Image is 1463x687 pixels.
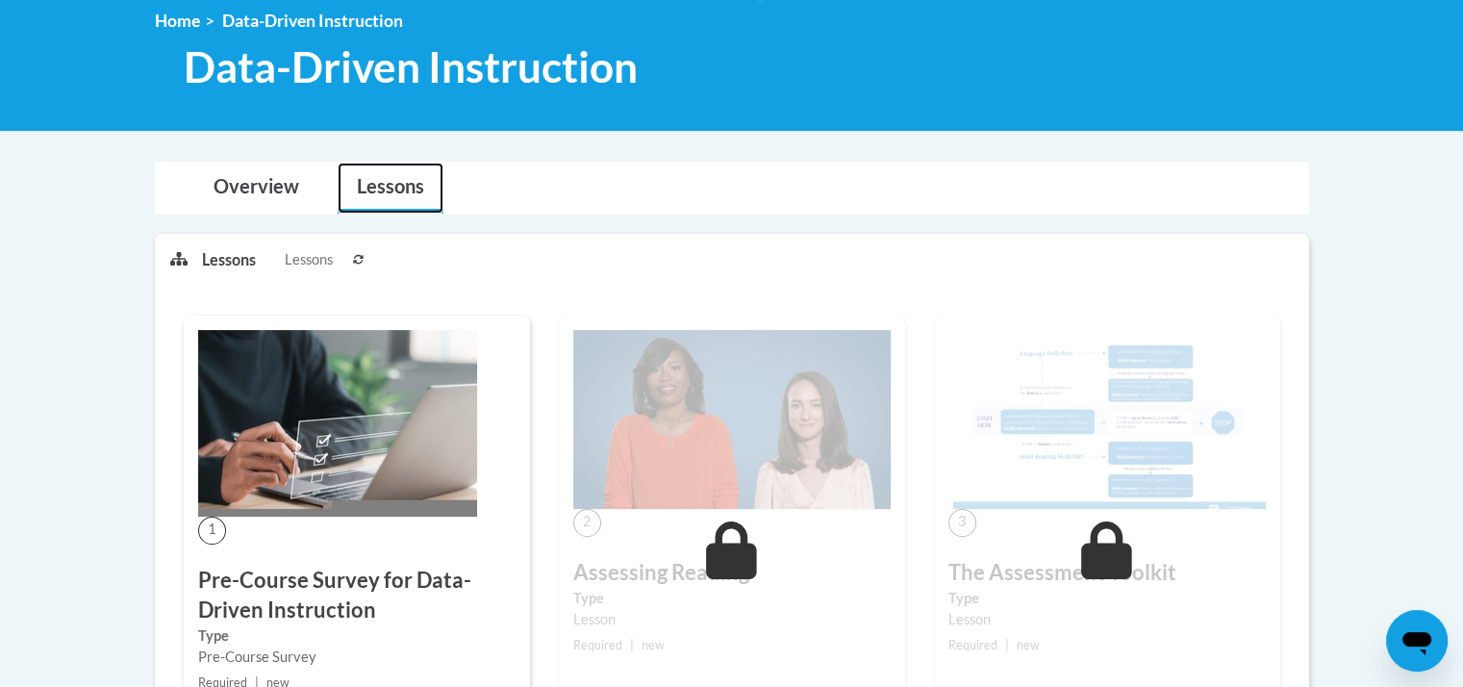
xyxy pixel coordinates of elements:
[948,558,1266,588] h3: The Assessment Toolkit
[198,566,516,625] h3: Pre-Course Survey for Data-Driven Instruction
[222,11,403,31] span: Data-Driven Instruction
[573,638,622,652] span: Required
[1017,638,1040,652] span: new
[198,330,477,517] img: Course Image
[194,163,318,214] a: Overview
[198,517,226,545] span: 1
[202,249,256,270] p: Lessons
[184,41,638,92] span: Data-Driven Instruction
[948,330,1266,509] img: Course Image
[573,558,891,588] h3: Assessing Reading
[1005,638,1009,652] span: |
[285,249,333,270] span: Lessons
[948,509,976,537] span: 3
[198,647,516,668] div: Pre-Course Survey
[630,638,634,652] span: |
[198,625,516,647] label: Type
[155,11,200,31] a: Home
[338,163,443,214] a: Lessons
[573,509,601,537] span: 2
[573,609,891,630] div: Lesson
[1386,610,1448,672] iframe: Button to launch messaging window
[573,330,891,509] img: Course Image
[948,588,1266,609] label: Type
[573,588,891,609] label: Type
[642,638,665,652] span: new
[948,638,997,652] span: Required
[948,609,1266,630] div: Lesson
